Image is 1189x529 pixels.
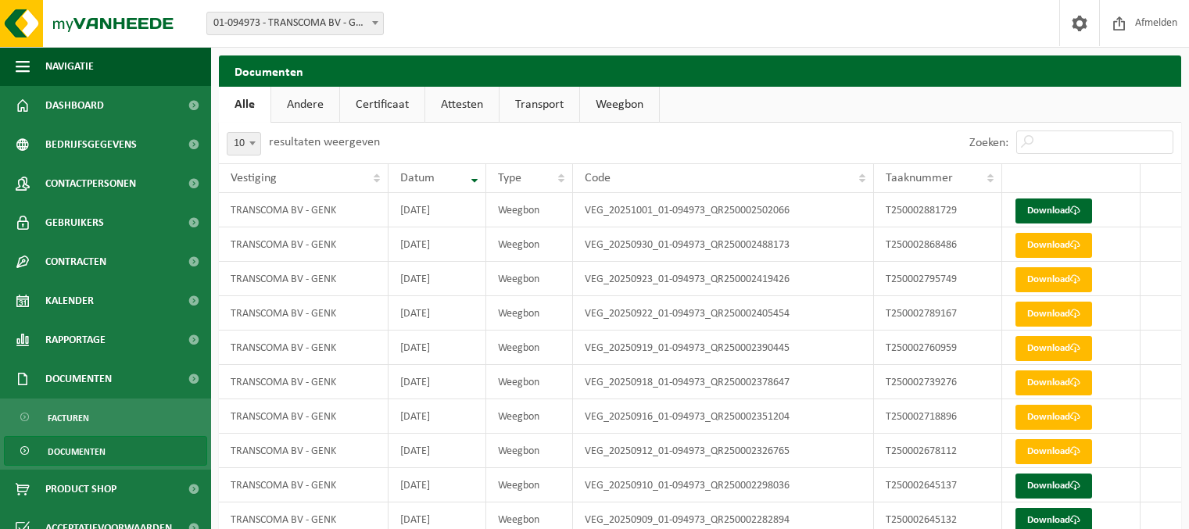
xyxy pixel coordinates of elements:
[389,296,486,331] td: [DATE]
[874,468,1002,502] td: T250002645137
[580,87,659,123] a: Weegbon
[219,434,389,468] td: TRANSCOMA BV - GENK
[874,193,1002,227] td: T250002881729
[1015,336,1092,361] a: Download
[219,262,389,296] td: TRANSCOMA BV - GENK
[45,47,94,86] span: Navigatie
[48,437,106,466] span: Documenten
[573,331,873,365] td: VEG_20250919_01-094973_QR250002390445
[500,87,579,123] a: Transport
[486,262,573,296] td: Weegbon
[269,136,380,148] label: resultaten weergeven
[874,227,1002,262] td: T250002868486
[389,262,486,296] td: [DATE]
[389,331,486,365] td: [DATE]
[1015,474,1092,499] a: Download
[227,133,260,155] span: 10
[486,227,573,262] td: Weegbon
[486,296,573,331] td: Weegbon
[45,86,104,125] span: Dashboard
[219,365,389,399] td: TRANSCOMA BV - GENK
[573,399,873,434] td: VEG_20250916_01-094973_QR250002351204
[45,281,94,320] span: Kalender
[498,172,521,184] span: Type
[573,193,873,227] td: VEG_20251001_01-094973_QR250002502066
[486,399,573,434] td: Weegbon
[219,468,389,502] td: TRANSCOMA BV - GENK
[573,227,873,262] td: VEG_20250930_01-094973_QR250002488173
[874,262,1002,296] td: T250002795749
[886,172,953,184] span: Taaknummer
[4,436,207,466] a: Documenten
[45,470,116,509] span: Product Shop
[45,125,137,164] span: Bedrijfsgegevens
[219,296,389,331] td: TRANSCOMA BV - GENK
[874,365,1002,399] td: T250002739276
[874,296,1002,331] td: T250002789167
[389,399,486,434] td: [DATE]
[271,87,339,123] a: Andere
[874,331,1002,365] td: T250002760959
[486,193,573,227] td: Weegbon
[585,172,611,184] span: Code
[227,132,261,155] span: 10
[1015,302,1092,327] a: Download
[45,164,136,203] span: Contactpersonen
[1015,198,1092,223] a: Download
[389,227,486,262] td: [DATE]
[219,87,270,123] a: Alle
[425,87,499,123] a: Attesten
[1015,370,1092,395] a: Download
[389,434,486,468] td: [DATE]
[45,359,112,399] span: Documenten
[573,296,873,331] td: VEG_20250922_01-094973_QR250002405454
[874,434,1002,468] td: T250002678112
[389,365,486,399] td: [DATE]
[1015,405,1092,430] a: Download
[207,13,383,34] span: 01-094973 - TRANSCOMA BV - GENK
[219,331,389,365] td: TRANSCOMA BV - GENK
[8,495,261,529] iframe: chat widget
[45,320,106,359] span: Rapportage
[1015,233,1092,258] a: Download
[573,262,873,296] td: VEG_20250923_01-094973_QR250002419426
[389,193,486,227] td: [DATE]
[231,172,277,184] span: Vestiging
[219,227,389,262] td: TRANSCOMA BV - GENK
[573,434,873,468] td: VEG_20250912_01-094973_QR250002326765
[486,365,573,399] td: Weegbon
[48,403,89,433] span: Facturen
[45,203,104,242] span: Gebruikers
[45,242,106,281] span: Contracten
[874,399,1002,434] td: T250002718896
[219,399,389,434] td: TRANSCOMA BV - GENK
[1015,439,1092,464] a: Download
[486,468,573,502] td: Weegbon
[219,55,1181,86] h2: Documenten
[573,468,873,502] td: VEG_20250910_01-094973_QR250002298036
[400,172,435,184] span: Datum
[1015,267,1092,292] a: Download
[219,193,389,227] td: TRANSCOMA BV - GENK
[4,402,207,432] a: Facturen
[969,137,1008,149] label: Zoeken:
[340,87,424,123] a: Certificaat
[486,331,573,365] td: Weegbon
[389,468,486,502] td: [DATE]
[206,12,384,35] span: 01-094973 - TRANSCOMA BV - GENK
[573,365,873,399] td: VEG_20250918_01-094973_QR250002378647
[486,434,573,468] td: Weegbon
